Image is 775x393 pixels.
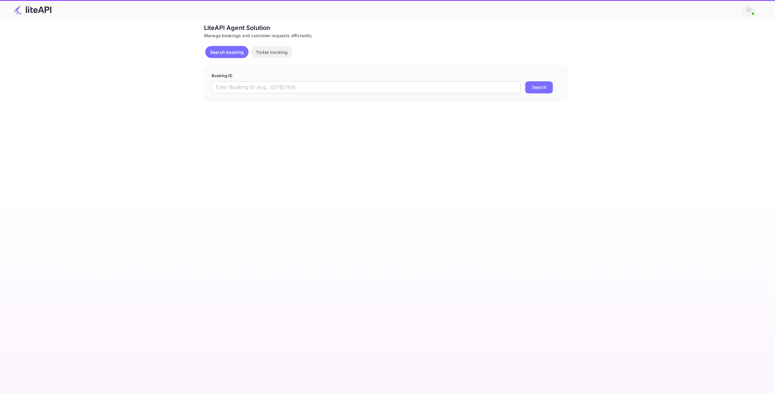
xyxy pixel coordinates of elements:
div: LiteAPI Agent Solution [204,23,567,32]
img: LiteAPI Logo [13,5,51,15]
p: Ticket tracking [256,49,288,55]
p: Booking ID [212,73,560,79]
div: Manage bookings and customer requests efficiently. [204,32,567,39]
button: Search [525,81,553,93]
p: Search booking [210,49,244,55]
input: Enter Booking ID (e.g., 63782194) [212,81,520,93]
